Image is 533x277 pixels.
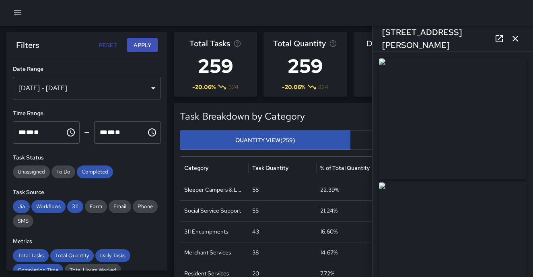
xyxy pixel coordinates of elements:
[13,200,30,213] div: Jia
[85,200,107,213] div: Form
[13,217,33,225] span: SMS
[180,221,248,242] div: 311 Encampments
[50,249,94,262] div: Total Quantity
[180,179,248,200] div: Sleeper Campers & Loiterers
[109,203,131,211] span: Email
[252,164,288,172] div: Task Quantity
[350,130,521,150] button: Tasks View(259)
[50,252,94,260] span: Total Quantity
[228,83,239,91] span: 324
[51,168,75,176] span: To Do
[133,203,158,211] span: Phone
[329,39,337,48] svg: Total task quantity in the selected period, compared to the previous period.
[51,165,75,178] div: To Do
[63,124,79,141] button: Choose time, selected time is 12:00 AM
[13,249,49,262] div: Total Tasks
[26,129,34,135] span: Minutes
[65,266,121,274] span: Total Hours Worked
[366,37,407,50] span: Daily Tasks
[95,38,121,53] button: Reset
[184,164,208,172] div: Category
[366,50,424,82] h3: 43.17
[13,203,30,211] span: Jia
[13,165,50,178] div: Unassigned
[233,39,241,48] svg: Total number of tasks in the selected period, compared to the previous period.
[320,164,370,172] div: % of Total Quantity
[13,252,49,260] span: Total Tasks
[316,179,384,200] div: 22.39%
[133,200,158,213] div: Phone
[34,129,39,135] span: Meridiem
[180,242,248,263] div: Merchant Services
[318,83,328,91] span: 324
[16,39,39,52] h6: Filters
[13,237,161,246] h6: Metrics
[13,215,33,227] div: SMS
[282,83,305,91] span: -20.06 %
[65,264,121,277] div: Total Hours Worked
[31,200,66,213] div: Workflows
[180,130,350,150] button: Quantity View(259)
[316,200,384,221] div: 21.24%
[67,203,83,211] span: 311
[316,242,384,263] div: 14.67%
[180,200,248,221] div: Social Service Support
[273,50,337,82] h3: 259
[115,129,120,135] span: Meridiem
[31,203,66,211] span: Workflows
[189,37,230,50] span: Total Tasks
[13,188,161,197] h6: Task Source
[127,38,158,53] button: Apply
[248,221,316,242] div: 43
[77,168,113,176] span: Completed
[13,168,50,176] span: Unassigned
[95,252,130,260] span: Daily Tasks
[189,50,241,82] h3: 259
[109,200,131,213] div: Email
[248,242,316,263] div: 38
[13,153,161,162] h6: Task Status
[13,266,63,274] span: Completion Time
[248,179,316,200] div: 58
[13,77,161,99] div: [DATE] - [DATE]
[13,65,161,74] h6: Date Range
[95,249,130,262] div: Daily Tasks
[144,124,160,141] button: Choose time, selected time is 11:59 PM
[273,37,326,50] span: Total Quantity
[85,203,107,211] span: Form
[192,83,216,91] span: -20.06 %
[248,200,316,221] div: 55
[13,264,63,277] div: Completion Time
[67,200,83,213] div: 311
[19,129,26,135] span: Hours
[100,129,107,135] span: Hours
[107,129,115,135] span: Minutes
[13,109,161,118] h6: Time Range
[180,110,434,123] h5: Task Breakdown by Category
[316,221,384,242] div: 16.60%
[77,165,113,178] div: Completed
